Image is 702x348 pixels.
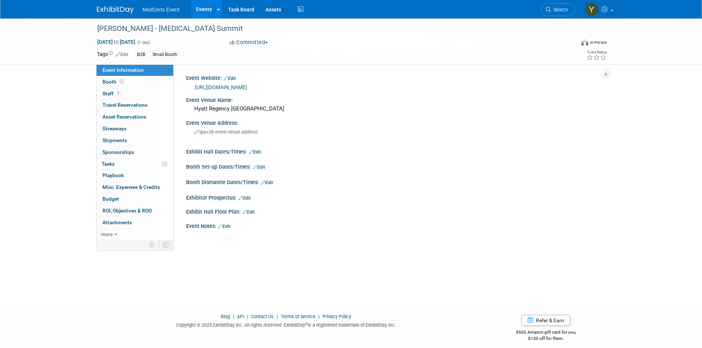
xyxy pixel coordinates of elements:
[551,7,568,13] span: Search
[194,129,258,135] span: Specify event venue address
[195,84,247,90] a: [URL][DOMAIN_NAME]
[102,196,119,202] span: Budget
[261,180,273,185] a: Edit
[486,335,605,342] div: $150 off for them.
[97,123,173,134] a: Giveaways
[245,314,250,319] span: |
[486,324,605,341] div: $500 Amazon gift card for you,
[97,147,173,158] a: Sponsorships
[118,79,125,84] span: Booth not reserved yet
[581,39,589,45] img: Format-Inperson.png
[97,158,173,170] a: Tasks
[158,240,173,250] td: Toggle Event Tabs
[186,161,605,171] div: Booth Set-up Dates/Times:
[251,314,274,319] a: Contact Us
[102,172,124,178] span: Playbook
[541,3,575,16] a: Search
[97,170,173,181] a: Playbook
[97,64,173,76] a: Event Information
[231,314,236,319] span: |
[115,91,121,96] span: 1
[113,39,120,45] span: to
[102,149,134,155] span: Sponsorships
[218,224,230,229] a: Edit
[186,117,605,127] div: Event Venue Address:
[192,103,600,115] div: Hyatt Regency [GEOGRAPHIC_DATA]
[590,40,607,45] div: In-Person
[102,219,132,225] span: Attachments
[521,315,570,326] a: Refer & Earn
[186,73,605,82] div: Event Website:
[97,39,136,45] span: [DATE] [DATE]
[102,102,147,108] span: Travel Reservations
[186,221,605,230] div: Event Notes:
[186,192,605,202] div: Exhibitor Prospectus:
[102,67,144,73] span: Event Information
[97,229,173,240] a: more
[150,51,179,59] div: Small Booth
[97,193,173,205] a: Budget
[587,50,607,54] div: Event Rating
[97,135,173,146] a: Shipments
[97,320,476,328] div: Copyright © 2025 ExhibitDay, Inc. All rights reserved. ExhibitDay is a registered trademark of Ex...
[97,6,134,14] img: ExhibitDay
[97,111,173,123] a: Asset Reservations
[584,3,598,17] img: Yenexis Quintana
[275,314,280,319] span: |
[221,314,230,319] a: Blog
[116,52,128,57] a: Edit
[281,314,315,319] a: Terms of Service
[102,79,125,85] span: Booth
[102,137,127,143] span: Shipments
[238,196,251,201] a: Edit
[186,177,605,186] div: Booth Dismantle Dates/Times:
[97,88,173,99] a: Staff1
[186,95,605,104] div: Event Venue Name:
[97,217,173,228] a: Attachments
[305,322,308,326] sup: ®
[101,231,113,237] span: more
[97,76,173,88] a: Booth
[135,51,148,59] div: B2B
[227,39,271,46] button: Committed
[143,7,179,13] span: MedCerts Event
[102,91,121,96] span: Staff
[97,50,128,59] td: Tags
[97,205,173,217] a: ROI, Objectives & ROO
[237,314,244,319] a: API
[249,150,261,155] a: Edit
[531,38,607,49] div: Event Format
[186,146,605,156] div: Exhibit Hall Dates/Times:
[137,40,150,45] span: (1 day)
[102,184,160,190] span: Misc. Expenses & Credits
[317,314,321,319] span: |
[242,210,255,215] a: Edit
[102,208,152,214] span: ROI, Objectives & ROO
[224,76,236,81] a: Edit
[95,22,564,35] div: [PERSON_NAME] - [MEDICAL_DATA] Summit
[102,161,115,167] span: Tasks
[97,99,173,111] a: Travel Reservations
[322,314,351,319] a: Privacy Policy
[102,126,126,131] span: Giveaways
[253,165,265,170] a: Edit
[102,114,146,120] span: Asset Reservations
[146,240,158,250] td: Personalize Event Tab Strip
[97,182,173,193] a: Misc. Expenses & Credits
[186,206,605,216] div: Exhibit Hall Floor Plan:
